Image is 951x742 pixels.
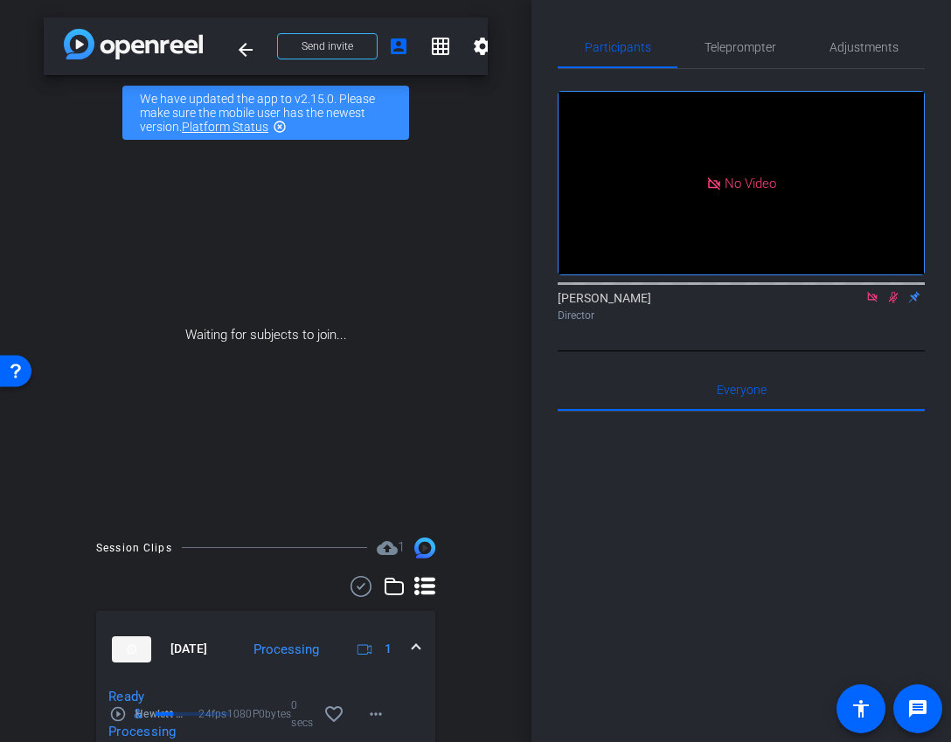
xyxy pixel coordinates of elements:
[122,86,409,140] div: We have updated the app to v2.15.0. Please make sure the mobile user has the newest version.
[100,688,150,740] div: Ready & Processing
[717,384,767,396] span: Everyone
[377,537,405,558] span: Destinations for your clips
[273,120,287,134] mat-icon: highlight_off
[725,175,776,191] span: No Video
[323,704,344,725] mat-icon: favorite_border
[198,705,226,723] span: 24fps
[259,705,292,723] span: 0bytes
[472,36,493,57] mat-icon: settings
[377,537,398,558] mat-icon: cloud_upload
[388,36,409,57] mat-icon: account_box
[414,537,435,558] img: Session clips
[64,29,203,59] img: app-logo
[227,705,259,723] span: 1080P
[170,640,207,658] span: [DATE]
[830,41,899,53] span: Adjustments
[302,39,353,53] span: Send invite
[398,539,405,555] span: 1
[430,36,451,57] mat-icon: grid_on
[291,697,313,732] span: 0 secs
[135,705,191,723] span: Hewlett Packard Enterprise x Joyuus - lmarceau-joyuus.com-[PERSON_NAME]-2025-08-18-14-05-01-072-0
[907,698,928,719] mat-icon: message
[705,41,776,53] span: Teleprompter
[96,611,435,688] mat-expansion-panel-header: thumb-nail[DATE]Processing1
[585,41,651,53] span: Participants
[96,539,172,557] div: Session Clips
[365,704,386,725] mat-icon: more_horiz
[245,640,328,660] div: Processing
[277,33,378,59] button: Send invite
[44,150,488,520] div: Waiting for subjects to join...
[182,120,268,134] a: Platform Status
[558,289,925,323] div: [PERSON_NAME]
[385,640,392,658] span: 1
[112,636,151,662] img: thumb-nail
[850,698,871,719] mat-icon: accessibility
[558,308,925,323] div: Director
[235,39,256,60] mat-icon: arrow_back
